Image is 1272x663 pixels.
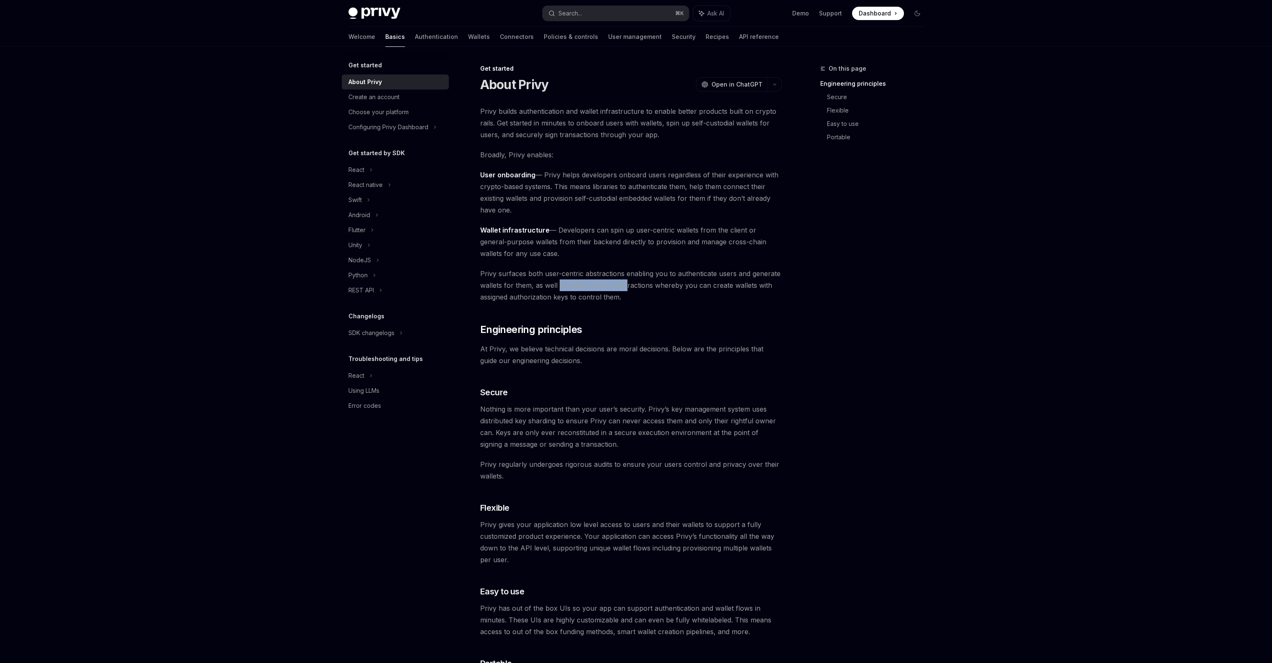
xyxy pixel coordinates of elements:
div: Using LLMs [348,386,379,396]
div: React [348,165,364,175]
span: Secure [480,387,508,398]
button: Open in ChatGPT [696,77,768,92]
span: Ask AI [707,9,724,18]
span: — Privy helps developers onboard users regardless of their experience with crypto-based systems. ... [480,169,782,216]
span: Nothing is more important than your user’s security. Privy’s key management system uses distribut... [480,403,782,450]
img: dark logo [348,8,400,19]
strong: Wallet infrastructure [480,226,550,234]
h1: About Privy [480,77,549,92]
div: REST API [348,285,374,295]
span: Engineering principles [480,323,582,336]
a: Create an account [342,90,449,105]
a: Engineering principles [820,77,931,90]
span: Privy gives your application low level access to users and their wallets to support a fully custo... [480,519,782,566]
span: On this page [829,64,866,74]
a: Welcome [348,27,375,47]
button: Ask AI [693,6,730,21]
div: React [348,371,364,381]
a: Authentication [415,27,458,47]
span: Broadly, Privy enables: [480,149,782,161]
span: Privy surfaces both user-centric abstractions enabling you to authenticate users and generate wal... [480,268,782,303]
a: Error codes [342,398,449,413]
h5: Get started [348,60,382,70]
a: Security [672,27,696,47]
a: Portable [827,131,931,144]
a: Demo [792,9,809,18]
span: Flexible [480,502,509,514]
a: Policies & controls [544,27,598,47]
div: Get started [480,64,782,73]
span: Open in ChatGPT [712,80,763,89]
a: Easy to use [827,117,931,131]
a: API reference [739,27,779,47]
span: Easy to use [480,586,525,597]
a: Secure [827,90,931,104]
div: Choose your platform [348,107,409,117]
a: Choose your platform [342,105,449,120]
a: Flexible [827,104,931,117]
a: User management [608,27,662,47]
div: NodeJS [348,255,371,265]
span: Privy has out of the box UIs so your app can support authentication and wallet flows in minutes. ... [480,602,782,637]
span: ⌘ K [675,10,684,17]
div: Create an account [348,92,399,102]
div: Swift [348,195,362,205]
div: Flutter [348,225,366,235]
a: Support [819,9,842,18]
a: Basics [385,27,405,47]
div: Error codes [348,401,381,411]
strong: User onboarding [480,171,535,179]
h5: Changelogs [348,311,384,321]
div: About Privy [348,77,382,87]
span: At Privy, we believe technical decisions are moral decisions. Below are the principles that guide... [480,343,782,366]
a: Connectors [500,27,534,47]
span: — Developers can spin up user-centric wallets from the client or general-purpose wallets from the... [480,224,782,259]
button: Toggle dark mode [911,7,924,20]
button: Search...⌘K [543,6,689,21]
span: Privy regularly undergoes rigorous audits to ensure your users control and privacy over their wal... [480,458,782,482]
span: Dashboard [859,9,891,18]
div: SDK changelogs [348,328,394,338]
a: Recipes [706,27,729,47]
a: Dashboard [852,7,904,20]
span: Privy builds authentication and wallet infrastructure to enable better products built on crypto r... [480,105,782,141]
div: Android [348,210,370,220]
div: Search... [558,8,582,18]
h5: Get started by SDK [348,148,405,158]
a: Wallets [468,27,490,47]
div: React native [348,180,383,190]
div: Configuring Privy Dashboard [348,122,428,132]
div: Python [348,270,368,280]
a: Using LLMs [342,383,449,398]
div: Unity [348,240,362,250]
h5: Troubleshooting and tips [348,354,423,364]
a: About Privy [342,74,449,90]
